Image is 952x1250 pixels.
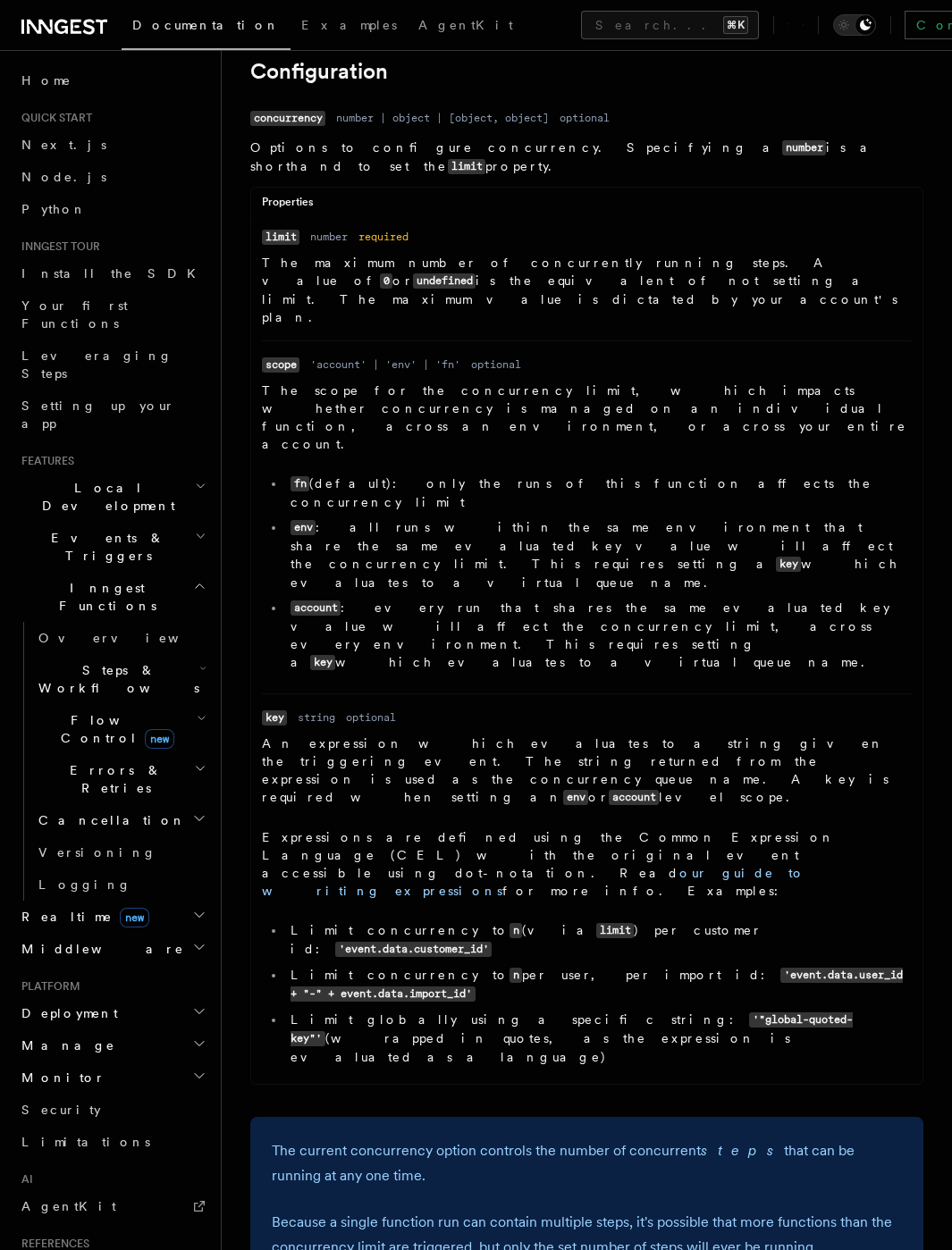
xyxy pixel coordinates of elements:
[14,1126,210,1158] a: Limitations
[413,273,476,289] code: undefined
[782,140,826,155] code: number
[14,1172,33,1187] span: AI
[298,710,335,725] dd: string
[14,472,210,522] button: Local Development
[448,159,485,174] code: limit
[14,622,210,901] div: Inngest Functions
[262,734,912,807] p: An expression which evaluates to a string given the triggering event. The string returned from th...
[250,111,325,126] code: concurrency
[833,14,876,36] button: Toggle dark mode
[596,923,634,938] code: limit
[291,600,341,616] code: account
[31,711,197,747] span: Flow Control
[510,968,522,983] code: n
[21,298,128,331] span: Your first Functions
[31,704,210,754] button: Flow Controlnew
[250,138,923,176] p: Options to configure concurrency. Specifying a is a shorthand to set the property.
[14,390,210,440] a: Setting up your app
[14,940,184,958] span: Middleware
[14,454,74,468] span: Features
[560,111,610,125] dd: optional
[14,479,195,515] span: Local Development
[510,923,522,938] code: n
[471,357,521,372] dd: optional
[701,1142,784,1159] em: steps
[14,239,100,254] span: Inngest tour
[262,357,299,373] code: scope
[14,522,210,572] button: Events & Triggers
[14,901,210,933] button: Realtimenew
[14,908,149,926] span: Realtime
[609,790,659,805] code: account
[285,1011,912,1066] li: Limit globally using a specific string: (wrapped in quotes, as the expression is evaluated as a l...
[723,16,748,34] kbd: ⌘K
[21,398,175,431] span: Setting up your app
[291,520,316,535] code: env
[291,476,309,491] code: fn
[336,111,549,125] dd: number | object | [object, object]
[31,836,210,868] a: Versioning
[14,161,210,193] a: Node.js
[14,979,80,994] span: Platform
[262,254,912,326] p: The maximum number of concurrently running steps. A value of or is the equivalent of not setting ...
[21,138,106,152] span: Next.js
[335,942,492,957] code: 'event.data.customer_id'
[31,811,186,829] span: Cancellation
[122,5,291,50] a: Documentation
[14,1004,118,1022] span: Deployment
[31,804,210,836] button: Cancellation
[262,866,805,898] a: our guide to writing expressions
[14,1069,105,1086] span: Monitor
[31,754,210,804] button: Errors & Retries
[31,622,210,654] a: Overview
[310,230,348,244] dd: number
[14,997,210,1029] button: Deployment
[38,845,156,860] span: Versioning
[14,111,92,125] span: Quick start
[14,64,210,96] a: Home
[14,1061,210,1094] button: Monitor
[380,273,392,289] code: 0
[31,654,210,704] button: Steps & Workflows
[14,579,193,615] span: Inngest Functions
[14,1094,210,1126] a: Security
[120,908,149,927] span: new
[262,710,287,726] code: key
[21,266,206,281] span: Install the SDK
[285,966,912,1003] li: Limit concurrency to per user, per import id:
[310,655,335,670] code: key
[145,729,174,749] span: new
[14,340,210,390] a: Leveraging Steps
[358,230,409,244] dd: required
[262,230,299,245] code: limit
[14,572,210,622] button: Inngest Functions
[14,933,210,965] button: Middleware
[262,828,912,900] p: Expressions are defined using the Common Expression Language (CEL) with the original event access...
[14,193,210,225] a: Python
[285,599,912,672] li: : every run that shares the same evaluated key value will affect the concurrency limit, across ev...
[38,631,223,645] span: Overview
[21,1199,116,1213] span: AgentKit
[31,661,199,697] span: Steps & Workflows
[14,257,210,289] a: Install the SDK
[21,202,87,216] span: Python
[14,1190,210,1222] a: AgentKit
[262,382,912,453] p: The scope for the concurrency limit, which impacts whether concurrency is managed on an individua...
[21,71,72,89] span: Home
[21,170,106,184] span: Node.js
[250,59,388,84] a: Configuration
[285,518,912,591] li: : all runs within the same environment that share the same evaluated key value will affect the co...
[31,868,210,901] a: Logging
[14,1029,210,1061] button: Manage
[285,921,912,959] li: Limit concurrency to (via ) per customer id:
[310,357,460,372] dd: 'account' | 'env' | 'fn'
[14,1036,115,1054] span: Manage
[21,348,173,381] span: Leveraging Steps
[346,710,396,725] dd: optional
[418,18,513,32] span: AgentKit
[21,1135,150,1149] span: Limitations
[563,790,588,805] code: env
[14,529,195,565] span: Events & Triggers
[291,5,408,48] a: Examples
[14,129,210,161] a: Next.js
